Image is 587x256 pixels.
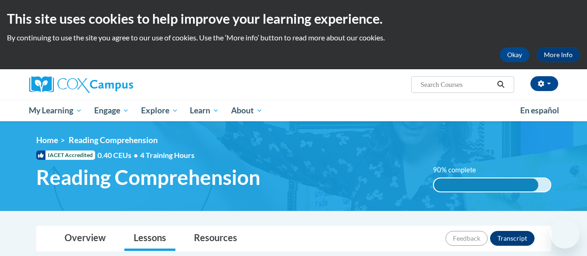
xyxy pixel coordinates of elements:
[124,226,175,251] a: Lessons
[55,226,115,251] a: Overview
[23,100,89,121] a: My Learning
[36,151,95,160] span: IACET Accredited
[94,105,129,116] span: Engage
[134,151,138,159] span: •
[184,100,225,121] a: Learn
[97,150,140,160] span: 0.40 CEUs
[36,135,58,145] a: Home
[530,76,558,91] button: Account Settings
[433,165,486,175] label: 90% complete
[36,165,260,190] span: Reading Comprehension
[445,231,488,246] button: Feedback
[520,105,559,115] span: En español
[490,231,535,246] button: Transcript
[514,101,565,120] a: En español
[225,100,269,121] a: About
[550,219,580,249] iframe: Button to launch messaging window
[419,79,494,90] input: Search Courses
[190,105,219,116] span: Learn
[7,9,580,28] h2: This site uses cookies to help improve your learning experience.
[135,100,184,121] a: Explore
[29,105,82,116] span: My Learning
[185,226,246,251] a: Resources
[69,135,158,145] span: Reading Comprehension
[494,79,508,90] button: Search
[88,100,135,121] a: Engage
[7,33,580,43] p: By continuing to use the site you agree to our use of cookies. Use the ‘More info’ button to read...
[434,178,539,191] div: 90% complete
[231,105,263,116] span: About
[140,151,194,159] span: 4 Training Hours
[22,100,565,121] div: Main menu
[29,76,133,93] img: Cox Campus
[536,47,580,62] a: More Info
[500,47,529,62] button: Okay
[141,105,178,116] span: Explore
[29,76,196,93] a: Cox Campus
